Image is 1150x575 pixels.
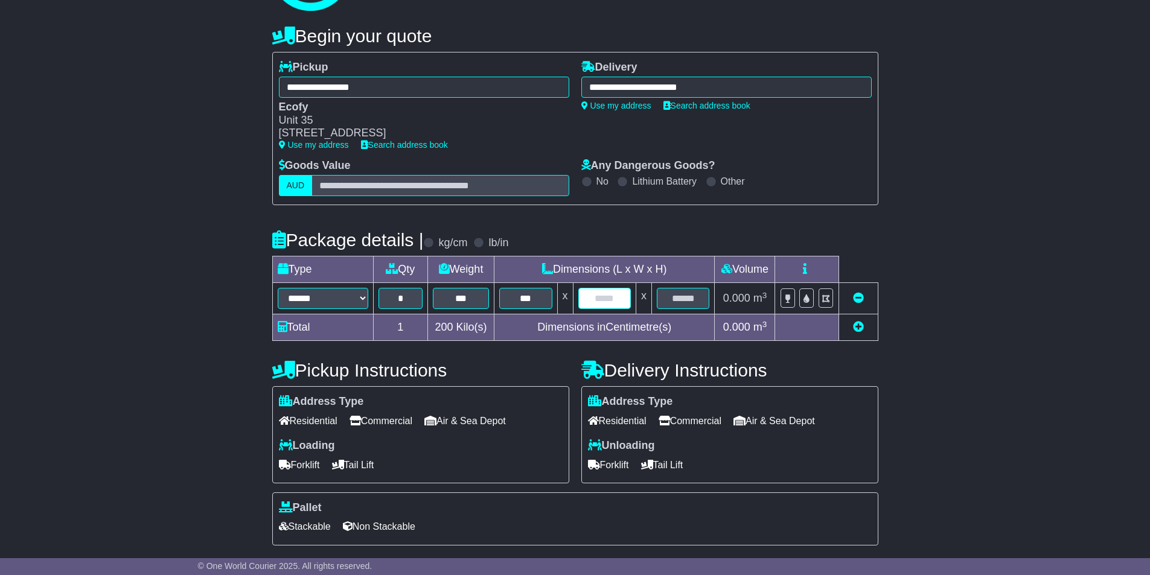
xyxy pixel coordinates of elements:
[435,321,453,333] span: 200
[279,114,557,127] div: Unit 35
[428,314,494,341] td: Kilo(s)
[853,321,864,333] a: Add new item
[279,501,322,515] label: Pallet
[272,230,424,250] h4: Package details |
[715,256,775,283] td: Volume
[494,256,715,283] td: Dimensions (L x W x H)
[494,314,715,341] td: Dimensions in Centimetre(s)
[753,292,767,304] span: m
[272,314,373,341] td: Total
[279,127,557,140] div: [STREET_ADDRESS]
[588,395,673,408] label: Address Type
[424,411,506,430] span: Air & Sea Depot
[343,517,415,536] span: Non Stackable
[198,561,372,571] span: © One World Courier 2025. All rights reserved.
[733,411,815,430] span: Air & Sea Depot
[272,26,878,46] h4: Begin your quote
[581,159,715,173] label: Any Dangerous Goods?
[723,292,750,304] span: 0.000
[588,456,629,474] span: Forklift
[438,237,467,250] label: kg/cm
[663,101,750,110] a: Search address book
[659,411,721,430] span: Commercial
[557,283,573,314] td: x
[332,456,374,474] span: Tail Lift
[279,175,313,196] label: AUD
[632,176,697,187] label: Lithium Battery
[723,321,750,333] span: 0.000
[373,314,428,341] td: 1
[350,411,412,430] span: Commercial
[488,237,508,250] label: lb/in
[279,395,364,408] label: Address Type
[279,159,351,173] label: Goods Value
[641,456,683,474] span: Tail Lift
[581,101,651,110] a: Use my address
[753,321,767,333] span: m
[361,140,448,150] a: Search address book
[762,320,767,329] sup: 3
[588,439,655,453] label: Unloading
[373,256,428,283] td: Qty
[272,256,373,283] td: Type
[279,517,331,536] span: Stackable
[581,360,878,380] h4: Delivery Instructions
[279,439,335,453] label: Loading
[428,256,494,283] td: Weight
[596,176,609,187] label: No
[279,456,320,474] span: Forklift
[272,360,569,380] h4: Pickup Instructions
[581,61,637,74] label: Delivery
[853,292,864,304] a: Remove this item
[279,101,557,114] div: Ecofy
[279,61,328,74] label: Pickup
[721,176,745,187] label: Other
[279,140,349,150] a: Use my address
[588,411,647,430] span: Residential
[279,411,337,430] span: Residential
[762,291,767,300] sup: 3
[636,283,651,314] td: x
